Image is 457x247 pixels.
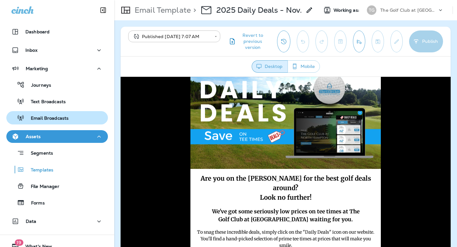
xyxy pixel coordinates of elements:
button: View Changelog [277,30,290,52]
strong: Look no further! [139,117,191,124]
strong: Are you on the [PERSON_NAME] for the best golf deals around? [80,97,250,115]
button: Send test email [353,30,365,52]
p: Journeys [25,83,51,89]
p: Segments [24,150,53,157]
span: Working as: [334,8,361,13]
span: To snag these incredible deals, simply click on the "Daily Deals" icon on our website. You'll fin... [76,152,254,171]
button: Email Broadcasts [6,111,108,124]
p: Marketing [26,66,48,71]
div: Published [DATE] 7:07 AM [133,33,210,40]
p: The Golf Club at [GEOGRAPHIC_DATA] [380,8,437,13]
strong: But don't wait! These deals are limited and they won't last long. Book your tee time now and get ... [79,178,251,192]
button: Desktop [252,60,288,73]
button: Assets [6,130,108,143]
p: Forms [25,200,45,206]
p: Text Broadcasts [24,99,66,105]
p: Email Broadcasts [24,116,69,122]
span: Revert to previous version [236,32,269,50]
p: Data [26,219,36,224]
button: Inbox [6,44,108,57]
button: File Manager [6,179,108,193]
button: Segments [6,146,108,160]
span: 19 [15,239,23,246]
button: Collapse Sidebar [94,4,112,17]
button: Mobile [288,60,320,73]
p: > [191,5,196,15]
p: Assets [26,134,41,139]
button: Text Broadcasts [6,95,108,108]
p: Dashboard [25,29,50,34]
p: File Manager [24,184,59,190]
button: Forms [6,196,108,209]
p: Email Template [132,5,191,15]
button: Journeys [6,78,108,91]
p: Inbox [25,48,37,53]
strong: Golf Club at [GEOGRAPHIC_DATA] waiting for you. [98,139,232,146]
button: Data [6,215,108,228]
button: Revert to previous version [225,30,272,52]
button: Templates [6,163,108,176]
div: TG [367,5,376,15]
p: 2025 Daily Deals - Nov. [216,5,302,15]
p: Templates [24,167,53,173]
button: Dashboard [6,25,108,38]
strong: We've got some seriously low prices on tee times at The [91,131,239,138]
button: Marketing [6,62,108,75]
